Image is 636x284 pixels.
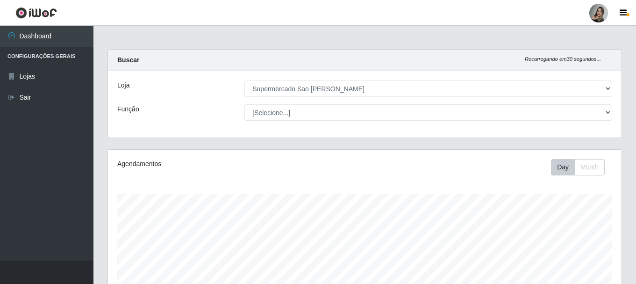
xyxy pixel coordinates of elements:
img: CoreUI Logo [15,7,57,19]
label: Loja [117,80,129,90]
strong: Buscar [117,56,139,64]
i: Recarregando em 30 segundos... [525,56,601,62]
button: Day [551,159,575,175]
div: First group [551,159,605,175]
div: Agendamentos [117,159,315,169]
div: Toolbar with button groups [551,159,612,175]
label: Função [117,104,139,114]
button: Month [574,159,605,175]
